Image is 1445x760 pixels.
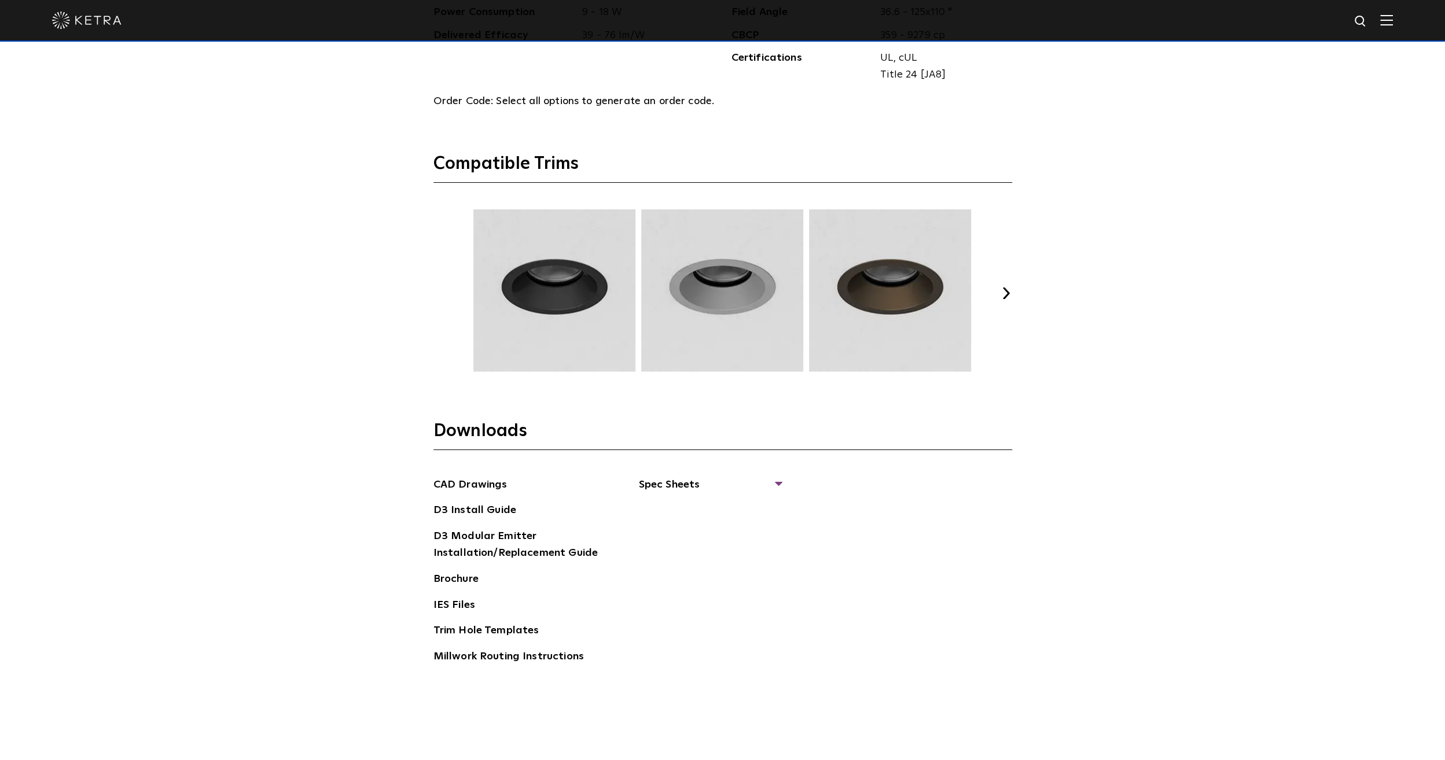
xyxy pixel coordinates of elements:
[472,209,637,371] img: TRM002.webp
[433,648,584,667] a: Millwork Routing Instructions
[639,477,781,502] span: Spec Sheets
[1354,14,1368,29] img: search icon
[1001,287,1012,299] button: Next
[639,209,805,371] img: TRM003.webp
[1380,14,1393,25] img: Hamburger%20Nav.svg
[433,622,539,641] a: Trim Hole Templates
[433,502,516,521] a: D3 Install Guide
[807,209,973,371] img: TRM004.webp
[433,477,508,495] a: CAD Drawings
[433,420,1012,450] h3: Downloads
[496,96,714,106] span: Select all options to generate an order code.
[52,12,122,29] img: ketra-logo-2019-white
[433,597,475,615] a: IES Files
[880,67,1003,83] span: Title 24 [JA8]
[433,571,479,589] a: Brochure
[880,50,1003,67] span: UL, cUL
[433,153,1012,183] h3: Compatible Trims
[433,528,607,563] a: D3 Modular Emitter Installation/Replacement Guide
[731,50,872,83] span: Certifications
[433,96,494,106] span: Order Code:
